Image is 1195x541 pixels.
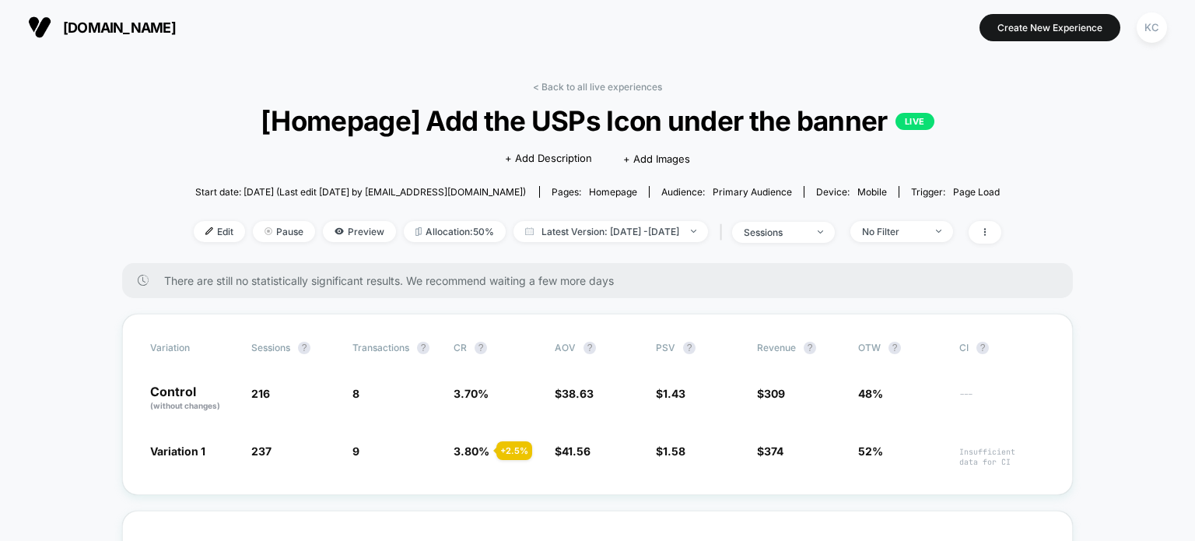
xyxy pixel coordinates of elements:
[744,227,806,238] div: sessions
[251,387,270,400] span: 216
[533,81,662,93] a: < Back to all live experiences
[764,387,785,400] span: 309
[555,444,590,458] span: $
[862,226,924,237] div: No Filter
[234,104,961,137] span: [Homepage] Add the USPs Icon under the banner
[352,342,409,353] span: Transactions
[623,153,690,165] span: + Add Images
[253,221,315,242] span: Pause
[683,342,696,354] button: ?
[656,444,685,458] span: $
[513,221,708,242] span: Latest Version: [DATE] - [DATE]
[663,387,685,400] span: 1.43
[251,444,272,458] span: 237
[757,444,783,458] span: $
[352,444,359,458] span: 9
[454,387,489,400] span: 3.70 %
[150,385,236,412] p: Control
[150,342,236,354] span: Variation
[150,401,220,410] span: (without changes)
[1137,12,1167,43] div: KC
[28,16,51,39] img: Visually logo
[858,342,944,354] span: OTW
[953,186,1000,198] span: Page Load
[23,15,180,40] button: [DOMAIN_NAME]
[475,342,487,354] button: ?
[895,113,934,130] p: LIVE
[323,221,396,242] span: Preview
[959,342,1045,354] span: CI
[562,387,594,400] span: 38.63
[857,186,887,198] span: mobile
[352,387,359,400] span: 8
[150,444,205,458] span: Variation 1
[757,342,796,353] span: Revenue
[691,230,696,233] img: end
[656,387,685,400] span: $
[265,227,272,235] img: end
[804,186,899,198] span: Device:
[959,447,1045,467] span: Insufficient data for CI
[936,230,941,233] img: end
[194,221,245,242] span: Edit
[959,389,1045,412] span: ---
[251,342,290,353] span: Sessions
[888,342,901,354] button: ?
[562,444,590,458] span: 41.56
[505,151,592,167] span: + Add Description
[415,227,422,236] img: rebalance
[713,186,792,198] span: Primary Audience
[525,227,534,235] img: calendar
[858,444,883,458] span: 52%
[1132,12,1172,44] button: KC
[555,342,576,353] span: AOV
[757,387,785,400] span: $
[663,444,685,458] span: 1.58
[858,387,883,400] span: 48%
[205,227,213,235] img: edit
[818,230,823,234] img: end
[911,186,1000,198] div: Trigger:
[764,444,783,458] span: 374
[552,186,637,198] div: Pages:
[298,342,310,354] button: ?
[583,342,596,354] button: ?
[454,342,467,353] span: CR
[656,342,675,353] span: PSV
[496,441,532,460] div: + 2.5 %
[661,186,792,198] div: Audience:
[976,342,989,354] button: ?
[716,221,732,244] span: |
[804,342,816,354] button: ?
[454,444,489,458] span: 3.80 %
[404,221,506,242] span: Allocation: 50%
[63,19,176,36] span: [DOMAIN_NAME]
[979,14,1120,41] button: Create New Experience
[195,186,526,198] span: Start date: [DATE] (Last edit [DATE] by [EMAIL_ADDRESS][DOMAIN_NAME])
[417,342,429,354] button: ?
[555,387,594,400] span: $
[164,274,1042,287] span: There are still no statistically significant results. We recommend waiting a few more days
[589,186,637,198] span: homepage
